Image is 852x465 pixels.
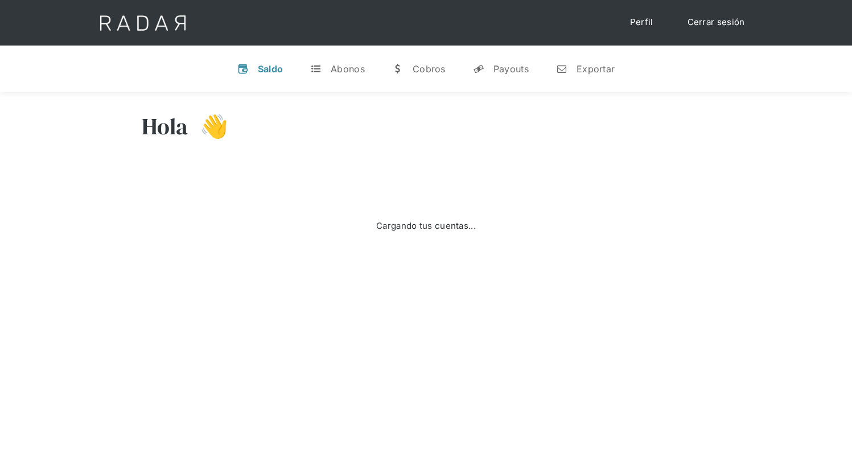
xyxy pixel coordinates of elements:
[331,63,365,75] div: Abonos
[392,63,404,75] div: w
[142,112,188,141] h3: Hola
[493,63,529,75] div: Payouts
[310,63,322,75] div: t
[556,63,567,75] div: n
[473,63,484,75] div: y
[258,63,283,75] div: Saldo
[188,112,228,141] h3: 👋
[676,11,756,34] a: Cerrar sesión
[619,11,665,34] a: Perfil
[577,63,615,75] div: Exportar
[237,63,249,75] div: v
[413,63,446,75] div: Cobros
[376,220,476,233] div: Cargando tus cuentas...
